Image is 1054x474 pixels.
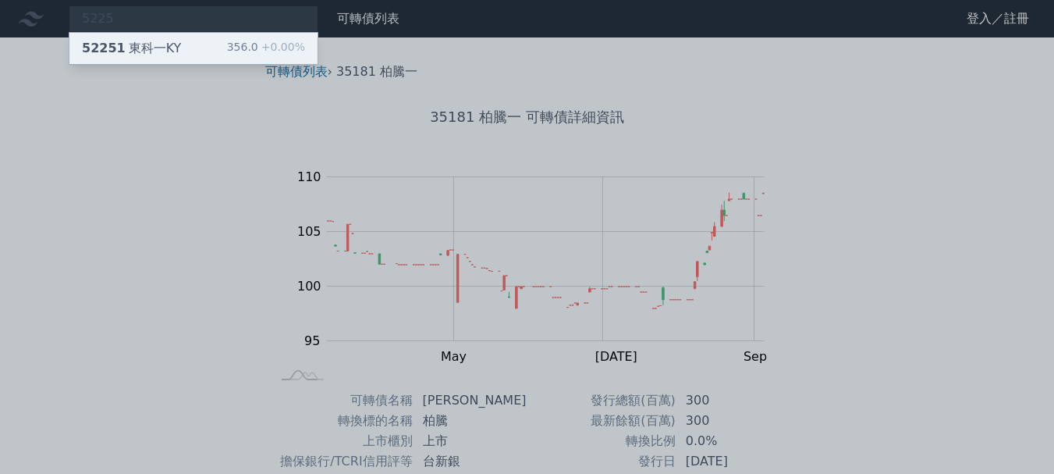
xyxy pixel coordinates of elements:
iframe: Chat Widget [976,399,1054,474]
div: 356.0 [227,39,305,58]
span: 52251 [82,41,126,55]
div: 聊天小工具 [976,399,1054,474]
a: 52251東科一KY 356.0+0.00% [69,33,318,64]
span: +0.00% [258,41,305,53]
div: 東科一KY [82,39,181,58]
